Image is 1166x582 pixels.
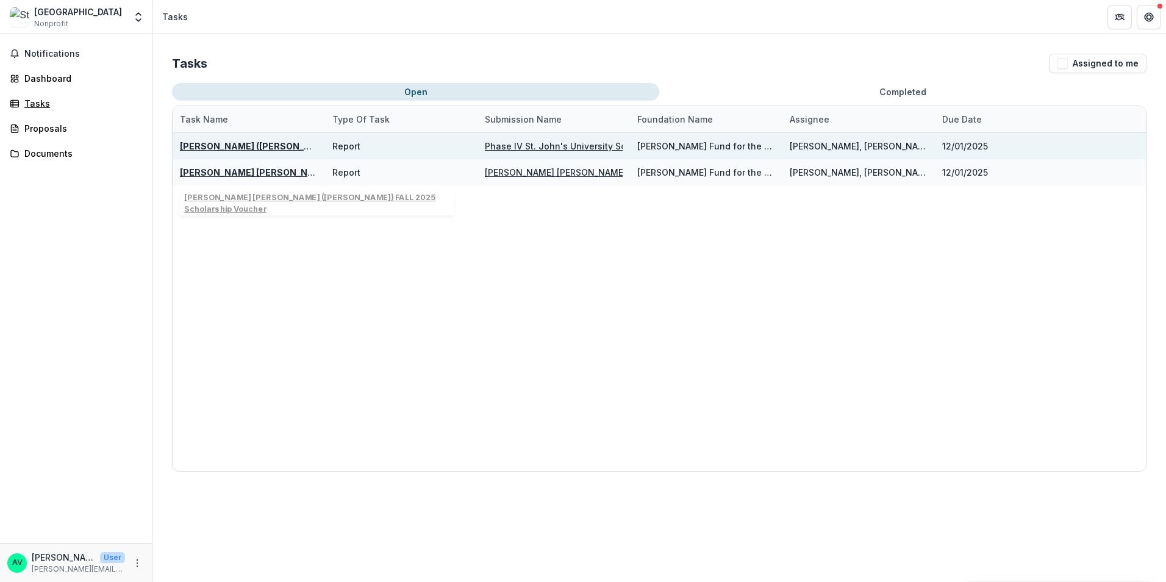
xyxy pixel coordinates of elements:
[32,551,95,564] p: [PERSON_NAME]
[332,166,360,179] div: Report
[130,556,145,570] button: More
[325,106,477,132] div: Type of Task
[5,93,147,113] a: Tasks
[100,552,125,563] p: User
[10,7,29,27] img: St. John's University
[5,68,147,88] a: Dashboard
[630,106,782,132] div: Foundation Name
[325,113,397,126] div: Type of Task
[782,106,935,132] div: Assignee
[162,10,188,23] div: Tasks
[173,113,235,126] div: Task Name
[935,106,1087,132] div: Due Date
[24,97,137,110] div: Tasks
[790,166,928,179] div: [PERSON_NAME], [PERSON_NAME]
[782,113,837,126] div: Assignee
[477,113,569,126] div: Submission Name
[1049,54,1146,73] button: Assigned to me
[942,166,988,179] div: 12/01/2025
[32,564,125,575] p: [PERSON_NAME][EMAIL_ADDRESS][PERSON_NAME][DOMAIN_NAME]
[173,106,325,132] div: Task Name
[24,72,137,85] div: Dashboard
[12,559,23,567] div: Amanda Voskinarian
[157,8,193,26] nav: breadcrumb
[477,106,630,132] div: Submission Name
[790,140,928,153] div: [PERSON_NAME], [PERSON_NAME]
[24,49,142,59] span: Notifications
[637,166,775,179] div: [PERSON_NAME] Fund for the Blind
[180,141,477,151] a: [PERSON_NAME] ([PERSON_NAME]) FALL 2025 Scholarship Voucher
[942,140,988,153] div: 12/01/2025
[5,44,147,63] button: Notifications
[1137,5,1161,29] button: Get Help
[659,83,1146,101] button: Completed
[5,118,147,138] a: Proposals
[130,5,147,29] button: Open entity switcher
[24,122,137,135] div: Proposals
[34,5,122,18] div: [GEOGRAPHIC_DATA]
[630,113,720,126] div: Foundation Name
[172,56,207,71] h2: Tasks
[935,113,989,126] div: Due Date
[5,143,147,163] a: Documents
[24,147,137,160] div: Documents
[485,167,670,178] a: [PERSON_NAME] [PERSON_NAME] (Phase V)
[34,18,68,29] span: Nonprofit
[172,83,659,101] button: Open
[637,140,775,153] div: [PERSON_NAME] Fund for the Blind
[332,140,360,153] div: Report
[485,141,824,151] a: Phase IV St. John's University Scholarship Program, [DATE] - [DATE] - 55879937
[1107,5,1132,29] button: Partners
[180,167,553,178] a: [PERSON_NAME] [PERSON_NAME] ([PERSON_NAME]) FALL 2025 Scholarship Voucher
